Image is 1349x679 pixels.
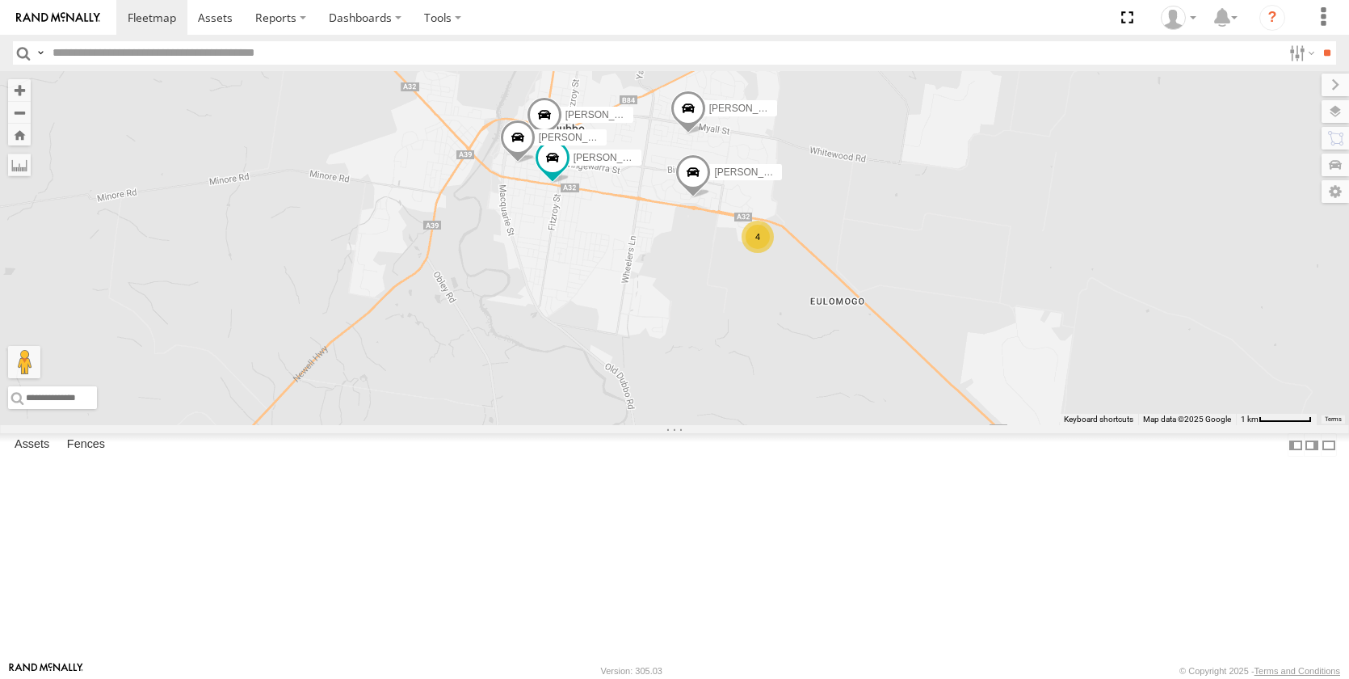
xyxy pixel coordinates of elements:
[1283,41,1317,65] label: Search Filter Options
[742,221,774,253] div: 4
[8,124,31,145] button: Zoom Home
[1179,666,1340,676] div: © Copyright 2025 -
[601,666,662,676] div: Version: 305.03
[1254,666,1340,676] a: Terms and Conditions
[574,152,653,163] span: [PERSON_NAME]
[1325,416,1342,423] a: Terms
[1322,180,1349,203] label: Map Settings
[709,103,789,115] span: [PERSON_NAME]
[1288,433,1304,457] label: Dock Summary Table to the Left
[6,434,57,457] label: Assets
[1155,6,1202,30] div: Jake Allan
[1259,5,1285,31] i: ?
[539,132,619,143] span: [PERSON_NAME]
[8,101,31,124] button: Zoom out
[1304,433,1320,457] label: Dock Summary Table to the Right
[9,663,83,679] a: Visit our Website
[1064,414,1133,425] button: Keyboard shortcuts
[1241,415,1259,424] span: 1 km
[8,154,31,176] label: Measure
[1236,414,1317,425] button: Map scale: 1 km per 62 pixels
[59,434,113,457] label: Fences
[1143,415,1231,424] span: Map data ©2025 Google
[1321,433,1337,457] label: Hide Summary Table
[34,41,47,65] label: Search Query
[16,12,100,23] img: rand-logo.svg
[8,346,40,378] button: Drag Pegman onto the map to open Street View
[8,79,31,101] button: Zoom in
[714,167,898,178] span: [PERSON_NAME] [PERSON_NAME] New
[565,109,645,120] span: [PERSON_NAME]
